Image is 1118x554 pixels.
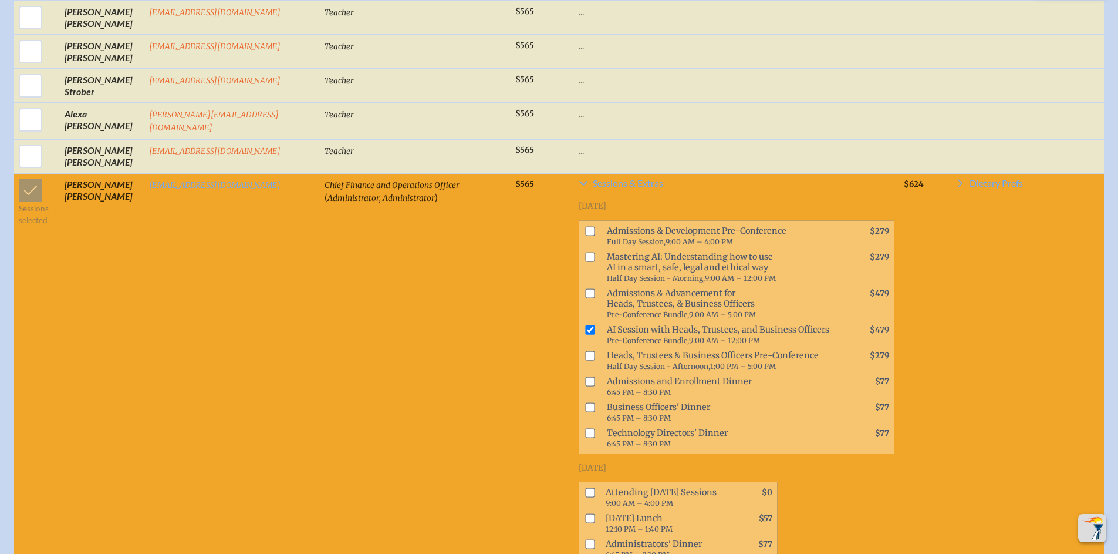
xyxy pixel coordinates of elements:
[325,42,354,52] span: Teacher
[60,35,144,69] td: [PERSON_NAME] [PERSON_NAME]
[970,179,1023,188] span: Dietary Prefs
[325,180,460,190] span: Chief Finance and Operations Officer
[60,103,144,139] td: Alexa [PERSON_NAME]
[579,201,606,211] span: [DATE]
[606,525,673,533] span: 12:10 PM – 1:40 PM
[758,539,772,549] span: $77
[606,499,673,508] span: 9:00 AM – 4:00 PM
[515,6,534,16] span: $565
[579,108,894,120] p: ...
[607,336,689,345] span: Pre-Conference Bundle,
[60,69,144,103] td: [PERSON_NAME] Strober
[515,75,534,85] span: $565
[875,402,889,412] span: $77
[515,109,534,119] span: $565
[689,336,760,345] span: 9:00 AM – 12:00 PM
[875,377,889,387] span: $77
[149,110,279,133] a: [PERSON_NAME][EMAIL_ADDRESS][DOMAIN_NAME]
[870,226,889,236] span: $279
[515,41,534,51] span: $565
[579,179,894,193] a: Sessions & Extras
[325,192,327,203] span: (
[325,110,354,120] span: Teacher
[607,274,705,283] span: Half Day Session - Morning,
[875,428,889,438] span: $77
[1078,514,1106,542] button: Scroll Top
[689,310,756,319] span: 9:00 AM – 5:00 PM
[762,488,772,498] span: $0
[759,513,772,523] span: $57
[515,145,534,155] span: $565
[601,485,726,511] span: Attending [DATE] Sessions
[602,399,842,425] span: Business Officers' Dinner
[579,6,894,18] p: ...
[607,439,671,448] span: 6:45 PM – 8:30 PM
[60,1,144,35] td: [PERSON_NAME] [PERSON_NAME]
[325,146,354,156] span: Teacher
[602,425,842,451] span: Technology Directors' Dinner
[515,179,534,189] span: $565
[602,322,842,348] span: AI Session with Heads, Trustees, and Business Officers
[904,179,924,189] span: $624
[60,139,144,173] td: [PERSON_NAME] [PERSON_NAME]
[710,362,776,371] span: 1:00 PM – 5:00 PM
[601,511,726,536] span: [DATE] Lunch
[593,179,663,188] span: Sessions & Extras
[327,193,435,203] span: Administrator, Administrator
[579,74,894,86] p: ...
[870,288,889,298] span: $479
[435,192,438,203] span: )
[602,223,842,249] span: Admissions & Development Pre-Conference
[607,362,710,371] span: Half Day Session - Afternoon,
[607,310,689,319] span: Pre-Conference Bundle,
[870,252,889,262] span: $279
[870,351,889,361] span: $279
[607,237,666,246] span: Full Day Session,
[870,325,889,335] span: $479
[149,8,281,18] a: [EMAIL_ADDRESS][DOMAIN_NAME]
[149,180,281,190] a: [EMAIL_ADDRESS][DOMAIN_NAME]
[149,76,281,86] a: [EMAIL_ADDRESS][DOMAIN_NAME]
[607,414,671,422] span: 6:45 PM – 8:30 PM
[607,388,671,397] span: 6:45 PM – 8:30 PM
[149,146,281,156] a: [EMAIL_ADDRESS][DOMAIN_NAME]
[666,237,733,246] span: 9:00 AM – 4:00 PM
[325,8,354,18] span: Teacher
[602,348,842,374] span: Heads, Trustees & Business Officers Pre-Conference
[579,145,894,156] p: ...
[325,76,354,86] span: Teacher
[579,40,894,52] p: ...
[149,42,281,52] a: [EMAIL_ADDRESS][DOMAIN_NAME]
[1080,516,1104,540] img: To the top
[602,249,842,286] span: Mastering AI: Understanding how to use AI in a smart, safe, legal and ethical way
[602,374,842,399] span: Admissions and Enrollment Dinner
[579,463,606,473] span: [DATE]
[602,286,842,322] span: Admissions & Advancement for Heads, Trustees, & Business Officers
[705,274,776,283] span: 9:00 AM – 12:00 PM
[955,179,1023,193] a: Dietary Prefs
